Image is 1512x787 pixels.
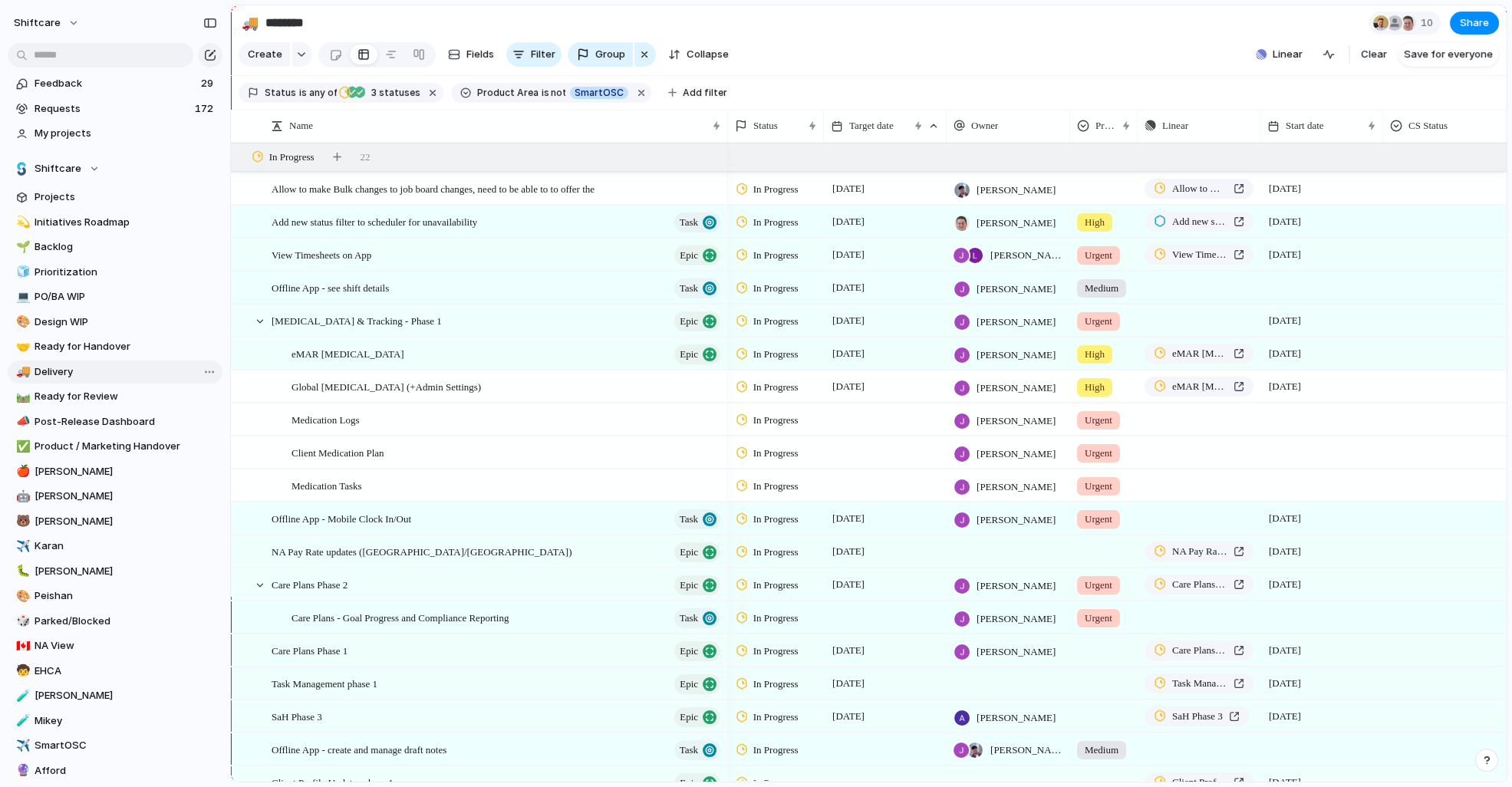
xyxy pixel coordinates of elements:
[14,514,29,529] button: 🐻
[1172,643,1227,658] span: Care Plans Phase 1
[299,86,307,100] span: is
[542,86,549,100] span: is
[16,612,27,630] div: 🎲
[1145,706,1249,726] a: SaH Phase 3
[14,713,29,729] button: 🧪
[8,759,222,782] a: 🔮Afford
[1145,245,1253,265] a: View Timesheets on App
[753,644,799,659] span: In Progress
[361,150,371,165] span: 22
[674,575,720,595] button: Epic
[35,76,196,91] span: Feedback
[753,281,799,296] span: In Progress
[272,311,442,329] span: [MEDICAL_DATA] & Tracking - Phase 1
[14,215,29,230] button: 💫
[680,575,698,596] span: Epic
[16,438,27,456] div: ✅
[272,212,477,230] span: Add new status filter to scheduler for unavailability
[1172,676,1227,691] span: Task Management phase 1
[292,410,359,428] span: Medication Logs
[753,479,799,494] span: In Progress
[35,514,217,529] span: [PERSON_NAME]
[35,126,217,141] span: My projects
[8,510,222,533] a: 🐻[PERSON_NAME]
[977,644,1056,660] span: [PERSON_NAME]
[674,707,720,727] button: Epic
[753,413,799,428] span: In Progress
[35,738,217,753] span: SmartOSC
[1145,179,1253,199] a: Allow to make Bulk changes to job board changes, need to be able to to offer the
[195,101,216,117] span: 172
[8,684,222,707] a: 🧪[PERSON_NAME]
[16,213,27,231] div: 💫
[8,285,222,308] div: 💻PO/BA WIP
[292,344,404,362] span: eMAR [MEDICAL_DATA]
[35,713,217,729] span: Mikey
[8,385,222,408] a: 🛤️Ready for Review
[14,664,29,679] button: 🧒
[977,479,1056,495] span: [PERSON_NAME]
[687,47,729,62] span: Collapse
[674,278,720,298] button: Task
[272,641,348,659] span: Care Plans Phase 1
[1172,379,1227,394] span: eMAR [MEDICAL_DATA] phase 1
[674,674,720,694] button: Epic
[828,575,868,594] span: [DATE]
[466,47,494,62] span: Fields
[272,179,595,197] span: Allow to make Bulk changes to job board changes, need to be able to to offer the
[14,738,29,753] button: ✈️
[14,614,29,629] button: 🎲
[8,72,222,95] a: Feedback29
[8,535,222,558] div: ✈️Karan
[8,311,222,334] a: 🎨Design WIP
[828,509,868,528] span: [DATE]
[14,464,29,479] button: 🍎
[292,608,509,626] span: Care Plans - Goal Progress and Compliance Reporting
[8,634,222,657] a: 🇨🇦NA View
[977,282,1056,297] span: [PERSON_NAME]
[8,560,222,583] a: 🐛[PERSON_NAME]
[16,413,27,430] div: 📣
[239,42,290,67] button: Create
[8,211,222,234] a: 💫Initiatives Roadmap
[753,118,778,133] span: Status
[680,278,698,299] span: Task
[35,638,217,654] span: NA View
[753,578,799,593] span: In Progress
[296,84,340,101] button: isany of
[272,509,411,527] span: Offline App - Mobile Clock In/Out
[8,235,222,258] a: 🌱Backlog
[269,150,315,165] span: In Progress
[14,314,29,330] button: 🎨
[539,84,569,101] button: isnot
[1265,344,1305,363] span: [DATE]
[16,712,27,729] div: 🧪
[8,584,222,608] a: 🎨Peishan
[595,47,625,62] span: Group
[35,339,217,354] span: Ready for Handover
[8,610,222,633] a: 🎲Parked/Blocked
[674,608,720,628] button: Task
[14,15,61,31] span: shiftcare
[307,86,337,100] span: any of
[1361,47,1387,62] span: Clear
[1085,347,1105,362] span: High
[477,86,539,100] span: Product Area
[567,84,631,101] button: SmartOSC
[506,42,562,67] button: Filter
[828,542,868,561] span: [DATE]
[272,245,371,263] span: View Timesheets on App
[753,512,799,527] span: In Progress
[1145,640,1253,660] a: Care Plans Phase 1
[680,311,698,332] span: Epic
[753,182,799,197] span: In Progress
[680,344,698,365] span: Epic
[35,664,217,679] span: EHCA
[977,413,1056,429] span: [PERSON_NAME]
[8,157,222,180] button: Shiftcare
